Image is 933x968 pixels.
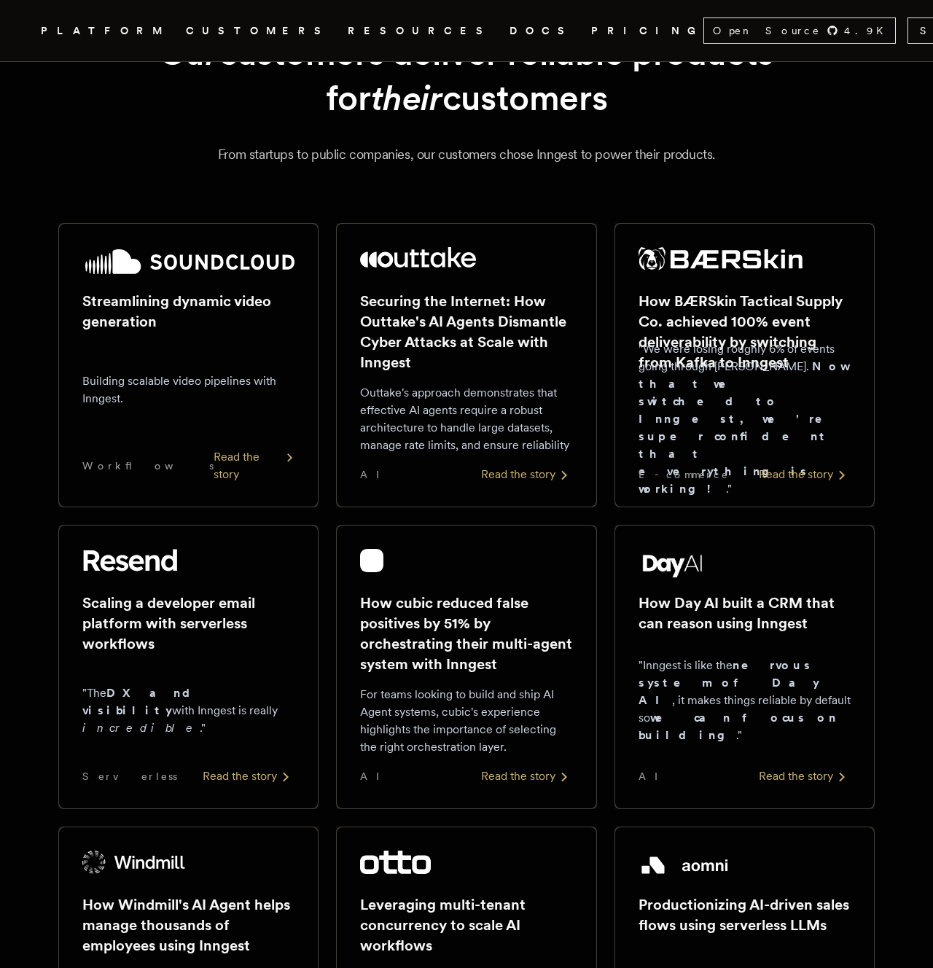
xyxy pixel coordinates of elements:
h2: How Windmill's AI Agent helps manage thousands of employees using Inngest [82,894,294,956]
h2: How BÆRSkin Tactical Supply Co. achieved 100% event deliverability by switching from Kafka to Inn... [639,291,851,372]
img: BÆRSkin Tactical Supply Co. [639,247,803,270]
div: Read the story [481,768,573,785]
div: Read the story [759,466,851,483]
img: SoundCloud [82,247,294,276]
h2: How cubic reduced false positives by 51% by orchestrating their multi-agent system with Inngest [360,593,572,674]
div: Read the story [214,448,294,483]
img: Windmill [82,851,186,874]
span: E-commerce [639,467,729,482]
span: Serverless [82,769,177,784]
button: RESOURCES [348,22,492,40]
span: AI [360,467,392,482]
h1: customers deliver reliable products for customers [82,30,851,121]
span: 4.9 K [844,23,892,38]
a: Resend logoScaling a developer email platform with serverless workflows"TheDX and visibilitywith ... [58,525,319,809]
div: Read the story [203,768,294,785]
h2: Leveraging multi-tenant concurrency to scale AI workflows [360,894,572,956]
h2: How Day AI built a CRM that can reason using Inngest [639,593,851,633]
p: "The with Inngest is really ." [82,684,294,737]
p: Outtake's approach demonstrates that effective AI agents require a robust architecture to handle ... [360,384,572,454]
strong: nervous system of Day AI [639,658,819,707]
p: From startups to public companies, our customers chose Inngest to power their products. [58,144,875,165]
div: Read the story [481,466,573,483]
img: Day AI [639,549,707,578]
em: incredible [82,721,200,735]
strong: Now that we switched to Inngest, we're super confident that everything is working! [639,359,846,496]
h2: Securing the Internet: How Outtake's AI Agents Dismantle Cyber Attacks at Scale with Inngest [360,291,572,372]
a: cubic logoHow cubic reduced false positives by 51% by orchestrating their multi-agent system with... [336,525,596,809]
em: their [371,77,442,119]
p: Building scalable video pipelines with Inngest. [82,372,294,407]
img: Outtake [360,247,476,268]
p: "Inngest is like the , it makes things reliable by default so ." [639,657,851,744]
strong: we can focus on building [639,711,838,742]
a: PRICING [591,22,703,40]
button: PLATFORM [41,22,168,40]
a: BÆRSkin Tactical Supply Co. logoHow BÆRSkin Tactical Supply Co. achieved 100% event deliverabilit... [614,223,875,507]
h2: Streamlining dynamic video generation [82,291,294,332]
a: DOCS [510,22,574,40]
img: Otto [360,851,430,874]
span: AI [360,769,392,784]
span: Workflows [82,458,214,473]
a: SoundCloud logoStreamlining dynamic video generationBuilding scalable video pipelines with Innges... [58,223,319,507]
a: CUSTOMERS [186,22,330,40]
h2: Productionizing AI-driven sales flows using serverless LLMs [639,894,851,935]
a: Outtake logoSecuring the Internet: How Outtake's AI Agents Dismantle Cyber Attacks at Scale with ... [336,223,596,507]
div: Read the story [759,768,851,785]
img: Aomni [639,851,731,880]
span: AI [639,769,671,784]
h2: Scaling a developer email platform with serverless workflows [82,593,294,654]
p: For teams looking to build and ship AI Agent systems, cubic's experience highlights the importanc... [360,686,572,756]
span: Open Source [713,23,821,38]
img: cubic [360,549,383,572]
a: Day AI logoHow Day AI built a CRM that can reason using Inngest"Inngest is like thenervous system... [614,525,875,809]
p: "We were losing roughly 6% of events going through [PERSON_NAME]. ." [639,340,851,498]
img: Resend [82,549,177,572]
strong: DX and visibility [82,686,203,717]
